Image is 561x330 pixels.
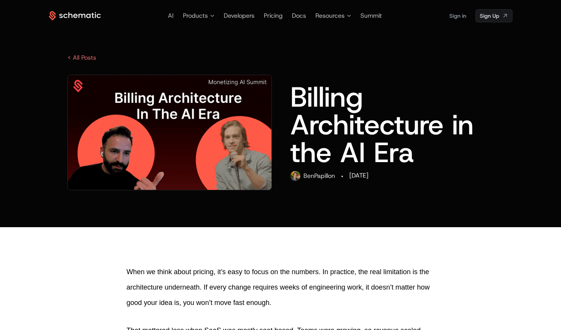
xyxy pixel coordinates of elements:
div: · [341,171,343,182]
span: Sign Up [480,12,499,20]
a: Developers [224,12,255,20]
p: When we think about pricing, it’s easy to focus on the numbers. In practice, the real limitation ... [127,264,435,310]
a: Summit [360,12,382,20]
img: ben [290,171,300,181]
span: Billing Architecture in the AI Era [290,79,474,171]
a: Pricing [264,12,283,20]
a: Docs [292,12,306,20]
a: < All Posts [67,54,96,62]
div: [DATE] [349,171,368,180]
span: Resources [315,11,345,20]
a: Sign in [449,10,466,22]
div: Ben Papillon [303,171,335,181]
img: Ben+Char [68,75,272,190]
a: [object Object] [476,9,512,22]
span: Products [183,11,208,20]
a: AI [168,12,174,20]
